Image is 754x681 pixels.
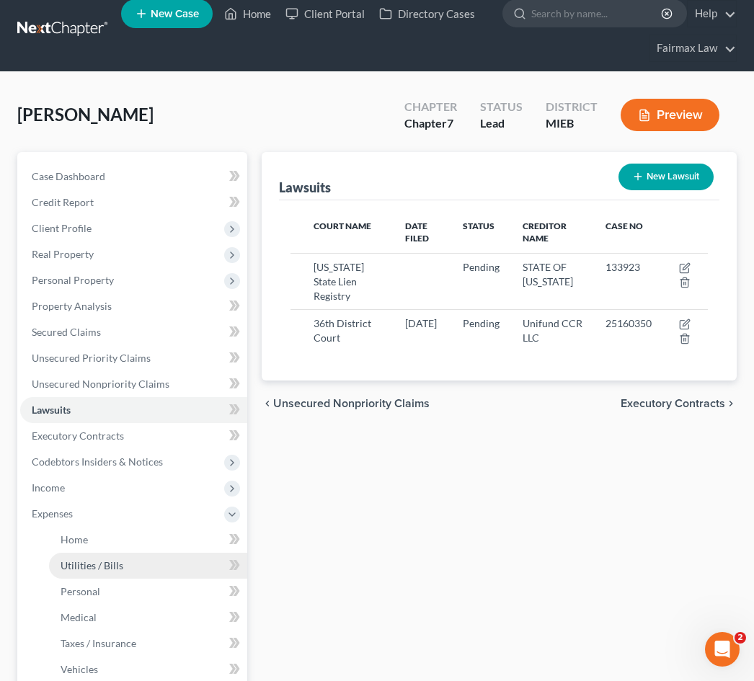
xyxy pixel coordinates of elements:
[151,9,199,19] span: New Case
[480,99,523,115] div: Status
[49,553,247,579] a: Utilities / Bills
[606,317,652,329] span: 25160350
[621,398,725,409] span: Executory Contracts
[273,398,430,409] span: Unsecured Nonpriority Claims
[314,221,371,231] span: Court Name
[61,611,97,623] span: Medical
[705,632,740,667] iframe: Intercom live chat
[20,397,247,423] a: Lawsuits
[32,326,101,338] span: Secured Claims
[314,317,371,344] span: 36th District Court
[618,164,714,190] button: New Lawsuit
[61,585,100,597] span: Personal
[621,99,719,131] button: Preview
[523,261,573,288] span: STATE OF [US_STATE]
[32,196,94,208] span: Credit Report
[480,115,523,132] div: Lead
[32,404,71,416] span: Lawsuits
[463,317,500,329] span: Pending
[725,398,737,409] i: chevron_right
[546,99,598,115] div: District
[606,221,643,231] span: Case No
[20,423,247,449] a: Executory Contracts
[32,429,124,442] span: Executory Contracts
[447,116,453,130] span: 7
[20,190,247,215] a: Credit Report
[20,371,247,397] a: Unsecured Nonpriority Claims
[32,248,94,260] span: Real Property
[463,261,500,273] span: Pending
[262,398,430,409] button: chevron_left Unsecured Nonpriority Claims
[372,1,482,27] a: Directory Cases
[32,378,169,390] span: Unsecured Nonpriority Claims
[32,222,92,234] span: Client Profile
[735,632,746,644] span: 2
[61,663,98,675] span: Vehicles
[61,533,88,546] span: Home
[279,179,331,196] div: Lawsuits
[61,637,136,649] span: Taxes / Insurance
[463,221,494,231] span: Status
[621,398,737,409] button: Executory Contracts chevron_right
[17,104,154,125] span: [PERSON_NAME]
[61,559,123,571] span: Utilities / Bills
[688,1,736,27] a: Help
[20,164,247,190] a: Case Dashboard
[404,115,457,132] div: Chapter
[20,345,247,371] a: Unsecured Priority Claims
[49,631,247,656] a: Taxes / Insurance
[32,481,65,494] span: Income
[523,221,567,244] span: Creditor Name
[32,455,163,468] span: Codebtors Insiders & Notices
[649,35,736,61] a: Fairmax Law
[404,99,457,115] div: Chapter
[49,527,247,553] a: Home
[20,293,247,319] a: Property Analysis
[523,317,582,344] span: Unifund CCR LLC
[49,605,247,631] a: Medical
[278,1,372,27] a: Client Portal
[32,300,112,312] span: Property Analysis
[405,221,429,244] span: Date Filed
[32,507,73,520] span: Expenses
[314,261,364,302] span: [US_STATE] State Lien Registry
[32,352,151,364] span: Unsecured Priority Claims
[49,579,247,605] a: Personal
[262,398,273,409] i: chevron_left
[405,317,437,329] span: [DATE]
[32,274,114,286] span: Personal Property
[606,261,640,273] span: 133923
[217,1,278,27] a: Home
[546,115,598,132] div: MIEB
[32,170,105,182] span: Case Dashboard
[20,319,247,345] a: Secured Claims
